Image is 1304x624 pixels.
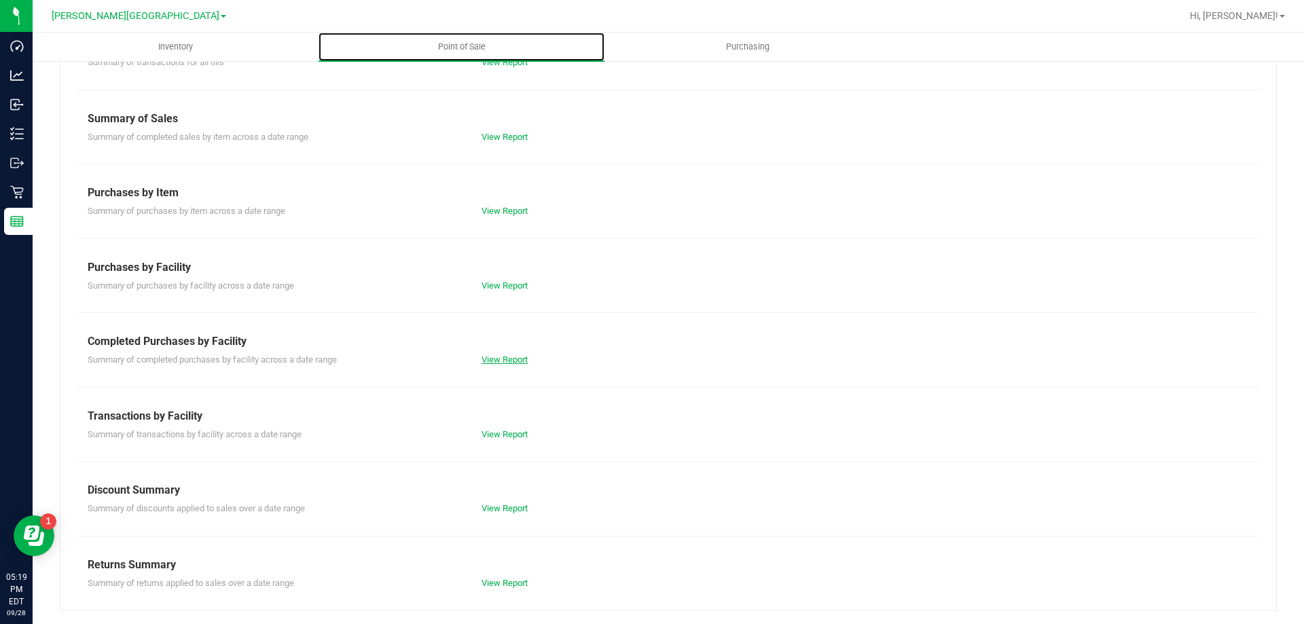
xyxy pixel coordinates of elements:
[604,33,890,61] a: Purchasing
[88,557,1249,573] div: Returns Summary
[88,132,308,142] span: Summary of completed sales by item across a date range
[88,206,285,216] span: Summary of purchases by item across a date range
[14,515,54,556] iframe: Resource center
[52,10,219,22] span: [PERSON_NAME][GEOGRAPHIC_DATA]
[10,215,24,228] inline-svg: Reports
[482,503,528,513] a: View Report
[482,206,528,216] a: View Report
[10,127,24,141] inline-svg: Inventory
[88,333,1249,350] div: Completed Purchases by Facility
[6,571,26,608] p: 05:19 PM EDT
[482,57,528,67] a: View Report
[88,354,337,365] span: Summary of completed purchases by facility across a date range
[88,503,305,513] span: Summary of discounts applied to sales over a date range
[88,57,224,67] span: Summary of transactions for all tills
[482,578,528,588] a: View Report
[88,429,302,439] span: Summary of transactions by facility across a date range
[6,608,26,618] p: 09/28
[482,429,528,439] a: View Report
[10,98,24,111] inline-svg: Inbound
[88,578,294,588] span: Summary of returns applied to sales over a date range
[88,259,1249,276] div: Purchases by Facility
[88,408,1249,424] div: Transactions by Facility
[708,41,788,53] span: Purchasing
[10,185,24,199] inline-svg: Retail
[88,280,294,291] span: Summary of purchases by facility across a date range
[319,33,604,61] a: Point of Sale
[10,39,24,53] inline-svg: Dashboard
[420,41,504,53] span: Point of Sale
[1190,10,1278,21] span: Hi, [PERSON_NAME]!
[88,111,1249,127] div: Summary of Sales
[40,513,56,530] iframe: Resource center unread badge
[88,185,1249,201] div: Purchases by Item
[33,33,319,61] a: Inventory
[88,482,1249,498] div: Discount Summary
[140,41,211,53] span: Inventory
[482,280,528,291] a: View Report
[10,156,24,170] inline-svg: Outbound
[10,69,24,82] inline-svg: Analytics
[482,132,528,142] a: View Report
[482,354,528,365] a: View Report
